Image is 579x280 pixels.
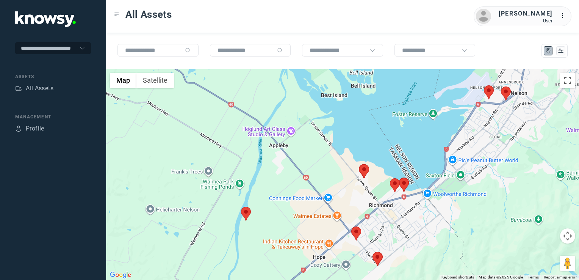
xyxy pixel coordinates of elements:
div: Search [277,47,283,53]
img: avatar.png [476,9,491,24]
div: User [499,18,552,24]
div: Assets [15,85,22,92]
div: : [560,11,569,22]
button: Toggle fullscreen view [560,73,575,88]
a: Open this area in Google Maps (opens a new window) [108,270,133,280]
button: Keyboard shortcuts [441,275,474,280]
button: Show street map [110,73,136,88]
div: Toggle Menu [114,12,119,17]
button: Drag Pegman onto the map to open Street View [560,256,575,271]
div: Profile [26,124,44,133]
div: All Assets [26,84,53,93]
tspan: ... [560,13,568,19]
div: Assets [15,73,91,80]
span: Map data ©2025 Google [479,275,523,279]
div: Search [185,47,191,53]
div: Map [545,47,552,54]
div: Profile [15,125,22,132]
div: List [557,47,564,54]
img: Application Logo [15,11,76,27]
div: [PERSON_NAME] [499,9,552,18]
img: Google [108,270,133,280]
span: All Assets [125,8,172,21]
a: AssetsAll Assets [15,84,53,93]
button: Map camera controls [560,228,575,244]
button: Show satellite imagery [136,73,174,88]
div: Management [15,113,91,120]
a: Report a map error [544,275,577,279]
a: ProfileProfile [15,124,44,133]
a: Terms (opens in new tab) [528,275,539,279]
div: : [560,11,569,20]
